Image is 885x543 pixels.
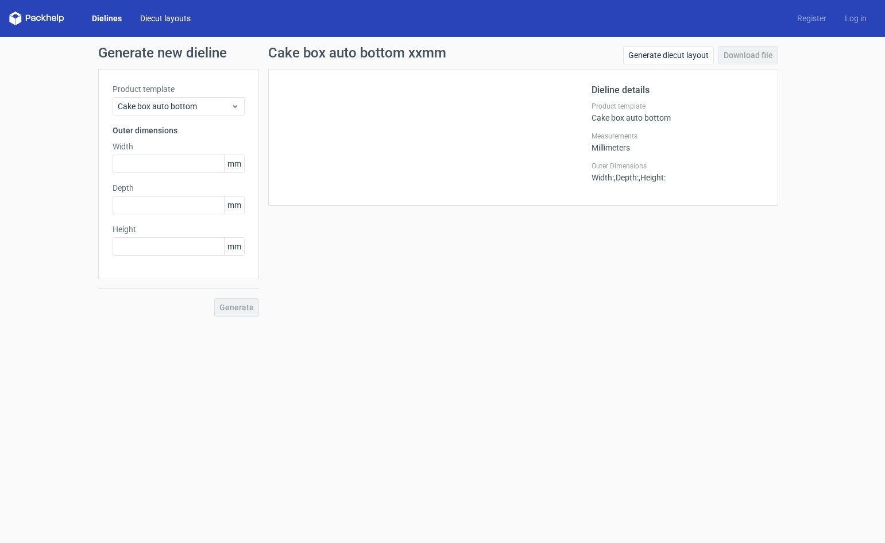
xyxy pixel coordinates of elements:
label: Width [113,141,245,152]
h1: Cake box auto bottom xxmm [268,46,446,60]
span: mm [224,197,244,214]
label: Height [113,224,245,235]
h2: Dieline details [592,83,764,97]
a: Log in [836,13,876,24]
span: Cake box auto bottom [118,101,231,112]
div: Cake box auto bottom [592,102,764,122]
a: Diecut layouts [131,13,200,24]
label: Outer Dimensions [592,161,764,171]
div: Millimeters [592,132,764,152]
span: mm [224,238,244,255]
label: Measurements [592,132,764,141]
a: Generate diecut layout [623,46,714,64]
span: , Depth : [614,173,639,182]
label: Depth [113,182,245,194]
label: Product template [592,102,764,111]
span: , Height : [639,173,666,182]
a: Dielines [83,13,131,24]
h1: Generate new dieline [98,46,787,60]
span: Width : [592,173,614,182]
span: mm [224,155,244,172]
a: Register [788,13,836,24]
label: Product template [113,83,245,95]
h3: Outer dimensions [113,125,245,136]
